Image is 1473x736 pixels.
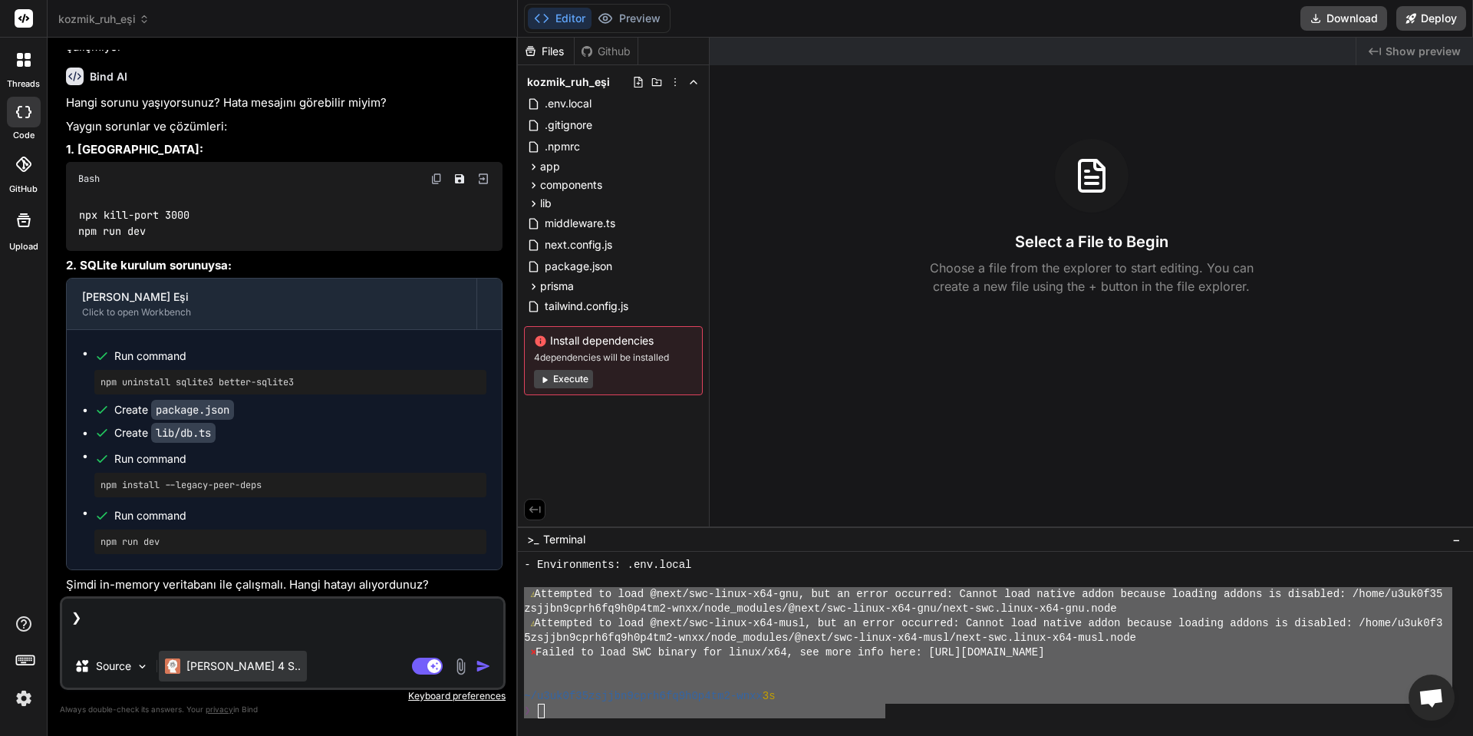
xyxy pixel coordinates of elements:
[82,306,461,318] div: Click to open Workbench
[96,658,131,674] p: Source
[527,532,539,547] span: >_
[1015,231,1168,252] h3: Select a File to Begin
[920,259,1264,295] p: Choose a file from the explorer to start editing. You can create a new file using the + button in...
[540,159,560,174] span: app
[524,689,763,704] span: ~/u3uk0f35zsjjbn9cprh6fq9h0p4tm2-wnxx
[524,558,691,573] span: - Environments: .env.local
[67,279,476,329] button: [PERSON_NAME] EşiClick to open Workbench
[524,631,1136,645] span: 5zsjjbn9cprh6fq9h0p4tm2-wnxx/node_modules/@next/swc-linux-x64-musl/next-swc.linux-x64-musl.node
[575,44,638,59] div: Github
[543,297,630,315] span: tailwind.config.js
[543,236,614,254] span: next.config.js
[531,587,535,602] span: ⚠
[114,402,234,418] div: Create
[66,576,503,594] p: Şimdi in-memory veritabanı ile çalışmalı. Hangi hatayı alıyordunuz?
[531,616,535,631] span: ⚠
[151,423,216,443] code: lib/db.ts
[531,645,536,660] span: ⨯
[58,12,150,27] span: kozmik_ruh_eşi
[543,137,582,156] span: .npmrc
[136,660,149,673] img: Pick Models
[543,532,585,547] span: Terminal
[540,177,602,193] span: components
[101,376,480,388] pre: npm uninstall sqlite3 better-sqlite3
[78,173,100,185] span: Bash
[206,705,233,714] span: privacy
[518,44,574,59] div: Files
[101,536,480,548] pre: npm run dev
[1409,675,1455,721] a: Açık sohbet
[534,333,693,348] span: Install dependencies
[452,658,470,675] img: attachment
[186,658,301,674] p: [PERSON_NAME] 4 S..
[540,196,552,211] span: lib
[535,645,1044,660] span: Failed to load SWC binary for linux/x64, see more info here: [URL][DOMAIN_NAME]
[9,240,38,253] label: Upload
[543,257,614,276] span: package.json
[543,94,593,113] span: .env.local
[82,289,461,305] div: [PERSON_NAME] Eşi
[66,118,503,136] p: Yaygın sorunlar ve çözümleri:
[11,685,37,711] img: settings
[114,425,216,441] div: Create
[430,173,443,185] img: copy
[524,704,532,718] span: ❯
[78,207,189,239] code: npx kill-port 3000 npm run dev
[114,451,486,467] span: Run command
[9,183,38,196] label: GitHub
[528,8,592,29] button: Editor
[476,658,491,674] img: icon
[592,8,667,29] button: Preview
[543,116,594,134] span: .gitignore
[151,400,234,420] code: package.json
[449,168,470,190] button: Save file
[524,602,1117,616] span: zsjjbn9cprh6fq9h0p4tm2-wnxx/node_modules/@next/swc-linux-x64-gnu/next-swc.linux-x64-gnu.node
[66,258,232,272] strong: 2. SQLite kurulum sorunuysa:
[1386,44,1461,59] span: Show preview
[62,599,503,645] textarea: ❯
[114,348,486,364] span: Run command
[66,142,203,157] strong: 1. [GEOGRAPHIC_DATA]:
[1449,527,1464,552] button: −
[763,689,776,704] span: 3s
[534,616,1442,631] span: Attempted to load @next/swc-linux-x64-musl, but an error occurred: Cannot load native addon becau...
[1300,6,1387,31] button: Download
[13,129,35,142] label: code
[527,74,610,90] span: kozmik_ruh_eşi
[60,690,506,702] p: Keyboard preferences
[534,587,1442,602] span: Attempted to load @next/swc-linux-x64-gnu, but an error occurred: Cannot load native addon becaus...
[1396,6,1466,31] button: Deploy
[7,78,40,91] label: threads
[60,702,506,717] p: Always double-check its answers. Your in Bind
[476,172,490,186] img: Open in Browser
[534,351,693,364] span: 4 dependencies will be installed
[90,69,127,84] h6: Bind AI
[66,94,503,112] p: Hangi sorunu yaşıyorsunuz? Hata mesajını görebilir miyim?
[1452,532,1461,547] span: −
[540,279,574,294] span: prisma
[165,658,180,674] img: Claude 4 Sonnet
[534,370,593,388] button: Execute
[543,214,617,233] span: middleware.ts
[114,508,486,523] span: Run command
[101,479,480,491] pre: npm install --legacy-peer-deps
